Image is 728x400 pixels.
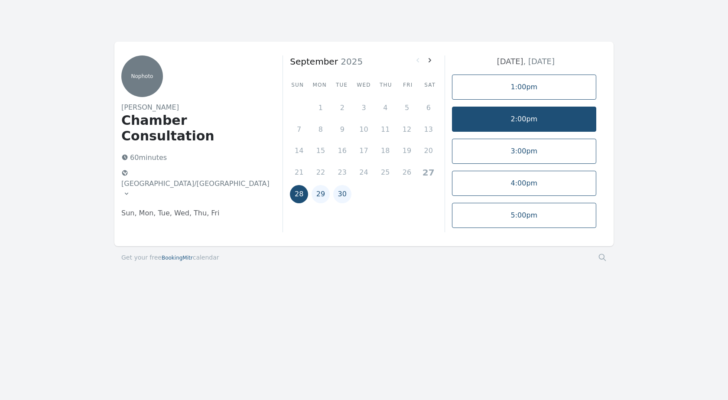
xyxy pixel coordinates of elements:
[312,142,330,160] button: 15
[355,120,373,139] button: 10
[333,120,351,139] button: 9
[497,57,523,66] strong: [DATE]
[419,142,438,160] button: 20
[398,99,416,117] button: 5
[376,120,394,139] button: 11
[376,99,394,117] button: 4
[333,185,351,203] button: 30
[290,81,305,88] div: Sun
[333,142,351,160] button: 16
[118,166,273,201] button: [GEOGRAPHIC_DATA]/[GEOGRAPHIC_DATA]
[121,253,219,262] a: Get your freeBookingMitrcalendar
[121,102,269,113] h2: [PERSON_NAME]
[312,120,330,139] button: 8
[290,56,338,67] strong: September
[121,208,269,218] p: Sun, Mon, Tue, Wed, Thu, Fri
[523,57,555,66] span: , [DATE]
[333,99,351,117] button: 2
[118,151,269,165] p: 60 minutes
[398,142,416,160] button: 19
[419,120,438,139] button: 13
[290,142,308,160] button: 14
[333,163,351,182] button: 23
[290,185,308,203] button: 28
[376,163,394,182] button: 25
[334,81,349,88] div: Tue
[452,107,596,132] a: 2:00pm
[378,81,393,88] div: Thu
[338,56,363,67] span: 2025
[290,163,308,182] button: 21
[422,81,438,88] div: Sat
[419,99,438,117] button: 6
[312,163,330,182] button: 22
[355,163,373,182] button: 24
[452,75,596,100] a: 1:00pm
[355,142,373,160] button: 17
[290,120,308,139] button: 7
[376,142,394,160] button: 18
[419,163,438,182] button: 27
[355,99,373,117] button: 3
[452,171,596,196] a: 4:00pm
[162,255,193,261] span: BookingMitr
[452,139,596,164] a: 3:00pm
[312,99,330,117] button: 1
[121,113,269,144] h1: Chamber Consultation
[452,203,596,228] a: 5:00pm
[312,185,330,203] button: 29
[400,81,416,88] div: Fri
[356,81,371,88] div: Wed
[398,120,416,139] button: 12
[312,81,327,88] div: Mon
[398,163,416,182] button: 26
[121,73,163,80] p: No photo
